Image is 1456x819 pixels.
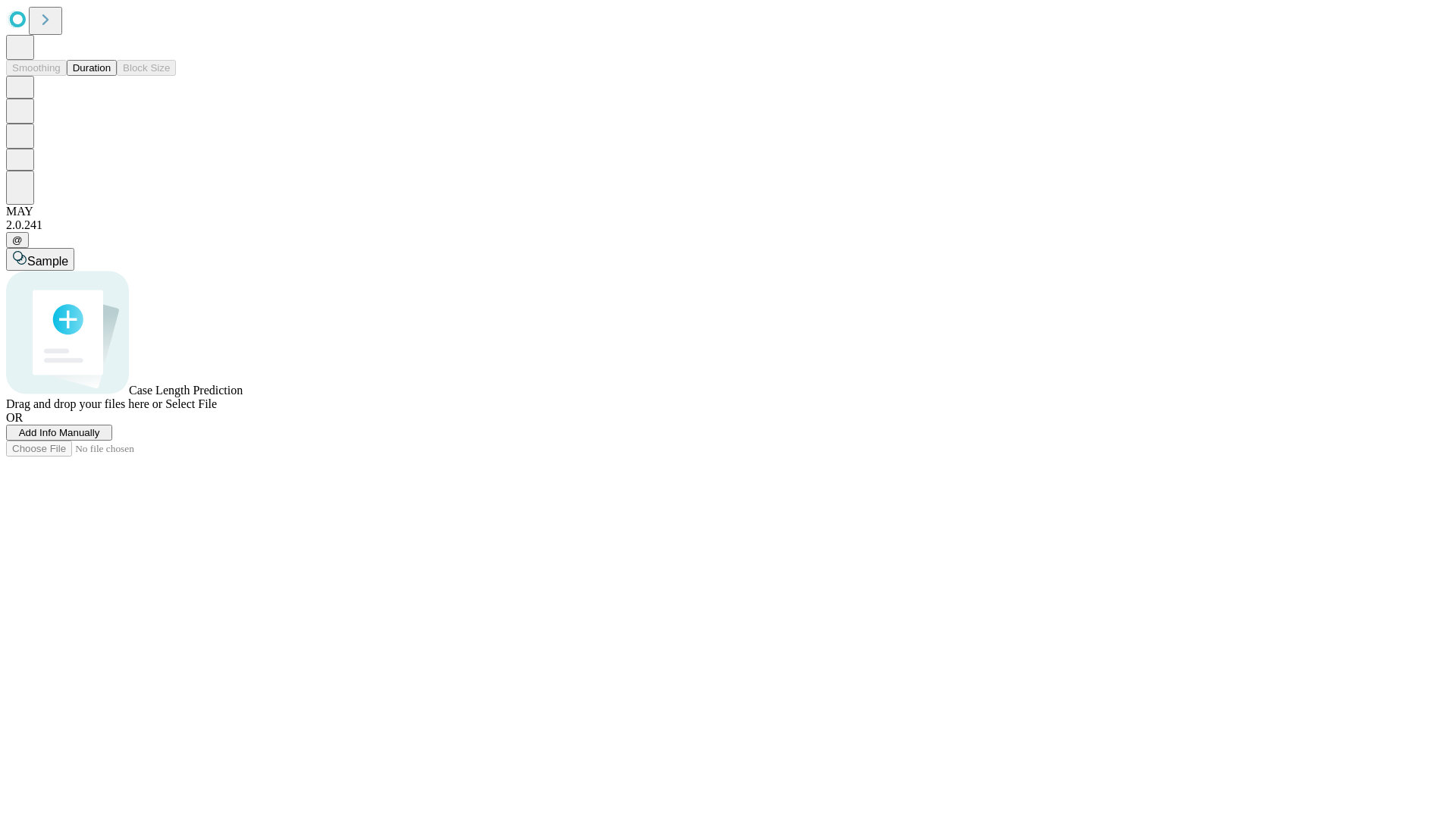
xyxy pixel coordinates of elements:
[6,232,29,248] button: @
[6,218,1450,232] div: 2.0.241
[6,60,67,76] button: Smoothing
[117,60,176,76] button: Block Size
[6,411,23,424] span: OR
[129,384,243,397] span: Case Length Prediction
[27,255,68,268] span: Sample
[165,397,217,410] span: Select File
[19,427,100,438] span: Add Info Manually
[6,397,162,410] span: Drag and drop your files here or
[12,234,23,246] span: @
[6,205,1450,218] div: MAY
[67,60,117,76] button: Duration
[6,425,112,441] button: Add Info Manually
[6,248,74,271] button: Sample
